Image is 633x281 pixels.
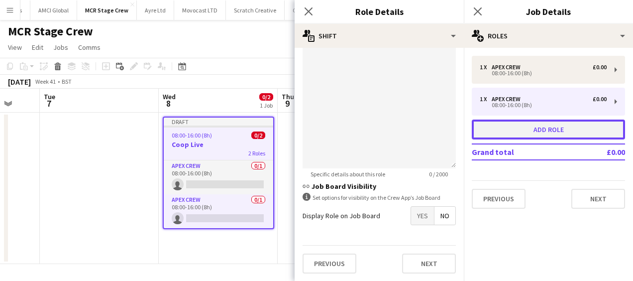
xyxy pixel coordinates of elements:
[32,43,43,52] span: Edit
[161,98,176,109] span: 8
[260,102,273,109] div: 1 Job
[8,43,22,52] span: View
[33,78,58,85] span: Week 41
[303,211,380,220] label: Display Role on Job Board
[137,0,174,20] button: Ayre Ltd
[251,132,265,139] span: 0/2
[303,254,356,274] button: Previous
[464,24,633,48] div: Roles
[480,64,492,71] div: 1 x
[44,92,55,101] span: Tue
[259,93,273,101] span: 0/2
[164,140,273,149] h3: Coop Live
[285,0,337,20] button: Chilled Events
[303,182,456,191] h3: Job Board Visibility
[28,41,47,54] a: Edit
[4,41,26,54] a: View
[62,78,72,85] div: BST
[480,71,607,76] div: 08:00-16:00 (8h)
[282,92,294,101] span: Thu
[42,98,55,109] span: 7
[571,189,625,209] button: Next
[295,5,464,18] h3: Role Details
[472,189,526,209] button: Previous
[248,149,265,157] span: 2 Roles
[593,96,607,103] div: £0.00
[472,120,625,140] button: Add role
[172,132,212,139] span: 08:00-16:00 (8h)
[303,193,456,202] div: Set options for visibility on the Crew App’s Job Board
[411,207,434,225] span: Yes
[480,103,607,108] div: 08:00-16:00 (8h)
[163,92,176,101] span: Wed
[480,96,492,103] div: 1 x
[163,117,274,229] app-job-card: Draft08:00-16:00 (8h)0/2Coop Live2 RolesApex Crew0/108:00-16:00 (8h) Apex Crew0/108:00-16:00 (8h)
[8,24,93,39] h1: MCR Stage Crew
[434,207,455,225] span: No
[49,41,72,54] a: Jobs
[164,118,273,126] div: Draft
[402,254,456,274] button: Next
[174,0,226,20] button: Movocast LTD
[164,194,273,228] app-card-role: Apex Crew0/108:00-16:00 (8h)
[578,144,625,160] td: £0.00
[30,0,77,20] button: AMCI Global
[226,0,285,20] button: Scratch Creative
[295,24,464,48] div: Shift
[464,5,633,18] h3: Job Details
[8,77,31,87] div: [DATE]
[164,160,273,194] app-card-role: Apex Crew0/108:00-16:00 (8h)
[303,170,393,178] span: Specific details about this role
[78,43,101,52] span: Comms
[74,41,105,54] a: Comms
[492,96,525,103] div: Apex Crew
[280,98,294,109] span: 9
[492,64,525,71] div: Apex Crew
[421,170,456,178] span: 0 / 2000
[593,64,607,71] div: £0.00
[77,0,137,20] button: MCR Stage Crew
[53,43,68,52] span: Jobs
[472,144,578,160] td: Grand total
